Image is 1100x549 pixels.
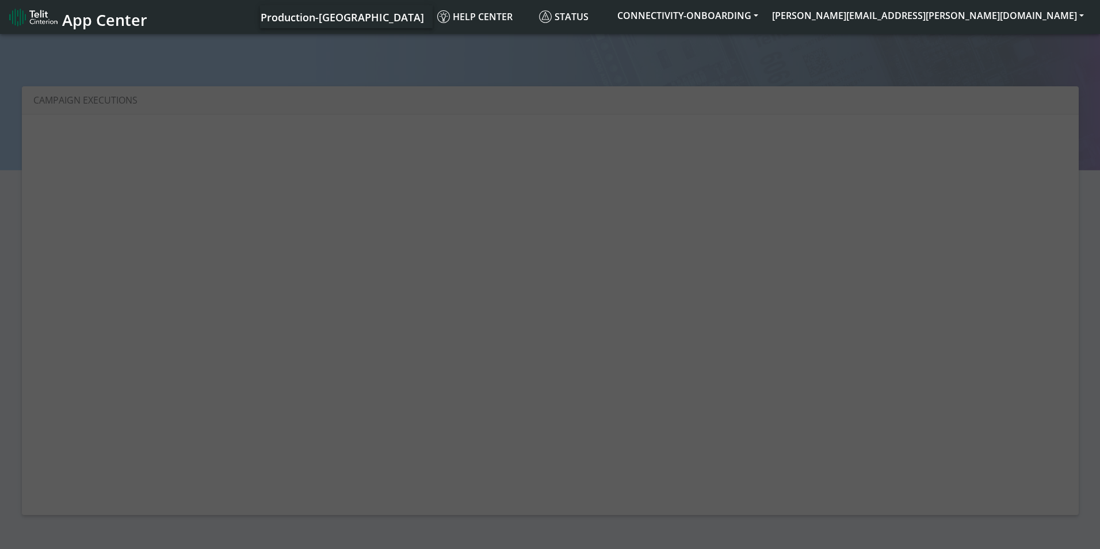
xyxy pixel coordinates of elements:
img: knowledge.svg [437,10,450,23]
img: status.svg [539,10,552,23]
button: [PERSON_NAME][EMAIL_ADDRESS][PERSON_NAME][DOMAIN_NAME] [765,5,1091,26]
span: App Center [62,9,147,30]
a: Status [534,5,610,28]
a: Help center [433,5,534,28]
img: logo-telit-cinterion-gw-new.png [9,8,58,26]
button: CONNECTIVITY-ONBOARDING [610,5,765,26]
a: App Center [9,5,146,29]
span: Production-[GEOGRAPHIC_DATA] [261,10,424,24]
span: Help center [437,10,513,23]
span: Status [539,10,589,23]
a: Your current platform instance [260,5,423,28]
